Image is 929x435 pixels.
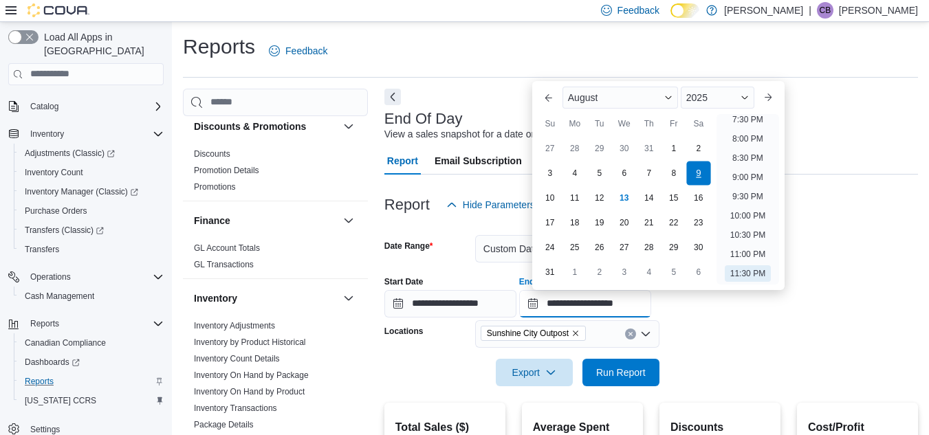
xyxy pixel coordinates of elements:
div: day-3 [539,162,561,184]
a: Cash Management [19,288,100,304]
img: Cova [28,3,89,17]
span: Cash Management [25,291,94,302]
button: Inventory [25,126,69,142]
div: day-5 [589,162,611,184]
li: 11:30 PM [725,265,771,282]
span: Sunshine City Outpost [481,326,586,341]
div: day-6 [688,261,710,283]
div: day-2 [589,261,611,283]
div: day-27 [539,137,561,159]
a: Adjustments (Classic) [14,144,169,163]
span: Settings [30,424,60,435]
li: 9:00 PM [727,169,769,186]
div: day-31 [638,137,660,159]
input: Dark Mode [670,3,699,18]
span: Feedback [285,44,327,58]
a: Inventory Manager (Classic) [14,182,169,201]
a: Discounts [194,149,230,159]
span: Reports [19,373,164,390]
div: day-6 [613,162,635,184]
span: Inventory On Hand by Product [194,386,305,397]
button: Previous Month [538,87,560,109]
span: Package Details [194,419,254,430]
a: Dashboards [14,353,169,372]
button: Purchase Orders [14,201,169,221]
a: Inventory by Product Historical [194,337,306,347]
span: Reports [25,315,164,332]
span: Inventory Manager (Classic) [19,183,164,200]
h3: End Of Day [384,111,463,127]
div: day-10 [539,187,561,209]
div: day-19 [589,212,611,234]
span: Adjustments (Classic) [19,145,164,161]
span: Promotions [194,181,236,192]
div: day-7 [638,162,660,184]
li: 8:30 PM [727,150,769,166]
p: [PERSON_NAME] [724,2,803,19]
label: Date Range [384,241,433,252]
span: Sunshine City Outpost [487,326,569,340]
div: day-28 [638,236,660,258]
a: Inventory Count [19,164,89,181]
a: GL Transactions [194,260,254,269]
span: Transfers [19,241,164,258]
div: day-18 [564,212,586,234]
div: We [613,113,635,135]
div: day-17 [539,212,561,234]
span: Canadian Compliance [25,337,106,348]
div: Sa [688,113,710,135]
span: Inventory Adjustments [194,320,275,331]
a: Transfers (Classic) [14,221,169,240]
a: Transfers [19,241,65,258]
div: day-25 [564,236,586,258]
span: Inventory On Hand by Package [194,370,309,381]
div: day-11 [564,187,586,209]
button: Cash Management [14,287,169,306]
li: 10:00 PM [725,208,771,224]
li: 7:30 PM [727,111,769,128]
div: Button. Open the year selector. 2025 is currently selected. [681,87,754,109]
span: Operations [30,271,71,282]
span: Inventory Transactions [194,403,277,414]
span: Purchase Orders [19,203,164,219]
a: Inventory Transactions [194,403,277,413]
li: 10:30 PM [725,227,771,243]
div: day-9 [686,161,710,185]
button: Operations [3,267,169,287]
span: Washington CCRS [19,392,164,409]
div: day-15 [663,187,685,209]
div: day-20 [613,212,635,234]
a: [US_STATE] CCRS [19,392,102,409]
div: Th [638,113,660,135]
button: Canadian Compliance [14,333,169,353]
span: Discounts [194,148,230,159]
label: Locations [384,326,424,337]
button: Catalog [3,97,169,116]
span: Reports [25,376,54,387]
span: August [568,92,598,103]
button: Clear input [625,328,636,339]
a: Promotion Details [194,166,259,175]
button: Open list of options [640,328,651,339]
div: day-8 [663,162,685,184]
span: Transfers (Classic) [25,225,104,236]
button: Inventory Count [14,163,169,182]
div: August, 2025 [538,136,711,285]
span: Feedback [617,3,659,17]
div: day-30 [613,137,635,159]
label: End Date [519,276,555,287]
button: Discounts & Promotions [340,118,357,135]
button: Remove Sunshine City Outpost from selection in this group [571,329,580,337]
span: Inventory Count [25,167,83,178]
div: day-23 [688,212,710,234]
div: day-30 [688,236,710,258]
button: Transfers [14,240,169,259]
button: Discounts & Promotions [194,120,338,133]
span: Purchase Orders [25,205,87,216]
button: Custom Date [475,235,659,263]
span: Transfers (Classic) [19,222,164,238]
p: | [809,2,811,19]
span: Catalog [25,98,164,115]
span: Run Report [596,366,646,379]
